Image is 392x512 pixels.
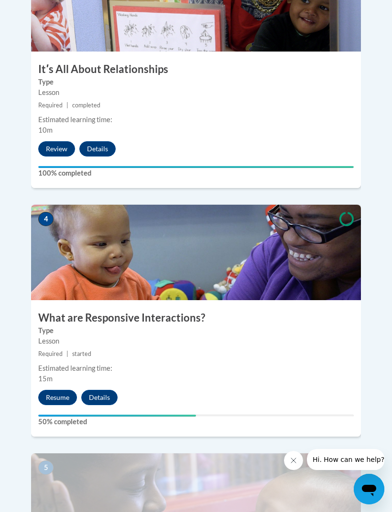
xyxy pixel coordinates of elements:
[38,390,77,405] button: Resume
[38,350,63,357] span: Required
[38,212,54,226] span: 4
[38,375,53,383] span: 15m
[81,390,118,405] button: Details
[66,350,68,357] span: |
[79,141,116,157] button: Details
[72,102,100,109] span: completed
[38,336,354,346] div: Lesson
[38,460,54,475] span: 5
[31,311,361,325] h3: What are Responsive Interactions?
[38,141,75,157] button: Review
[38,325,354,336] label: Type
[38,77,354,87] label: Type
[38,417,354,427] label: 50% completed
[72,350,91,357] span: started
[38,115,354,125] div: Estimated learning time:
[31,62,361,77] h3: Itʹs All About Relationships
[38,415,196,417] div: Your progress
[284,451,303,470] iframe: Close message
[31,205,361,300] img: Course Image
[354,474,384,504] iframe: Button to launch messaging window
[307,449,384,470] iframe: Message from company
[38,102,63,109] span: Required
[38,126,53,134] span: 10m
[38,87,354,98] div: Lesson
[38,363,354,374] div: Estimated learning time:
[38,166,354,168] div: Your progress
[66,102,68,109] span: |
[38,168,354,178] label: 100% completed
